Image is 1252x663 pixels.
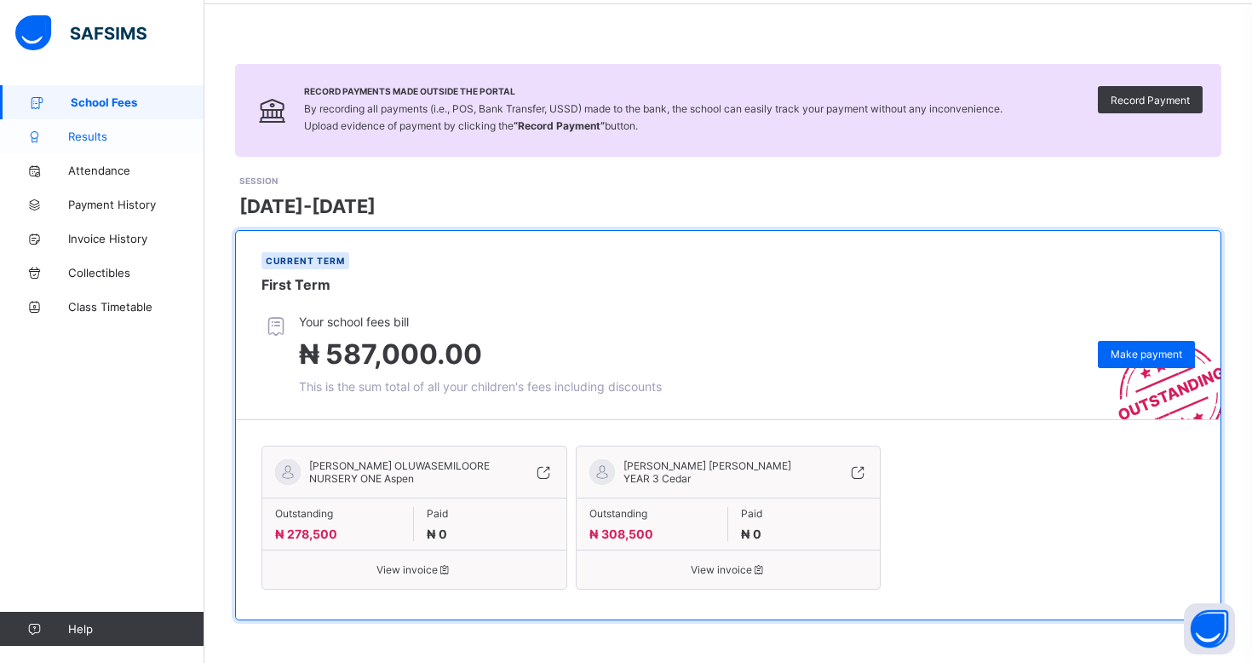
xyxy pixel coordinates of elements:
[304,102,1002,132] span: By recording all payments (i.e., POS, Bank Transfer, USSD) made to the bank, the school can easil...
[275,507,400,520] span: Outstanding
[68,198,204,211] span: Payment History
[299,314,662,329] span: Your school fees bill
[514,119,605,132] b: “Record Payment”
[239,176,278,186] span: SESSION
[68,622,204,636] span: Help
[68,130,204,143] span: Results
[589,563,868,576] span: View invoice
[68,266,204,280] span: Collectibles
[261,276,330,293] span: First Term
[68,164,204,177] span: Attendance
[68,232,204,245] span: Invoice History
[266,256,345,266] span: Current term
[741,527,761,541] span: ₦ 0
[623,459,791,472] span: [PERSON_NAME] [PERSON_NAME]
[239,195,376,217] span: [DATE]-[DATE]
[299,337,482,371] span: ₦ 587,000.00
[275,527,337,541] span: ₦ 278,500
[309,472,414,485] span: NURSERY ONE Aspen
[427,507,553,520] span: Paid
[589,507,715,520] span: Outstanding
[309,459,490,472] span: [PERSON_NAME] OLUWASEMILOORE
[1097,322,1220,419] img: outstanding-stamp.3c148f88c3ebafa6da95868fa43343a1.svg
[1184,603,1235,654] button: Open asap
[427,527,447,541] span: ₦ 0
[741,507,867,520] span: Paid
[299,379,662,394] span: This is the sum total of all your children's fees including discounts
[275,563,554,576] span: View invoice
[589,527,653,541] span: ₦ 308,500
[15,15,146,51] img: safsims
[68,300,204,314] span: Class Timetable
[623,472,691,485] span: YEAR 3 Cedar
[71,95,204,109] span: School Fees
[304,86,1002,96] span: Record Payments Made Outside the Portal
[1111,94,1190,107] span: Record Payment
[1111,348,1182,360] span: Make payment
